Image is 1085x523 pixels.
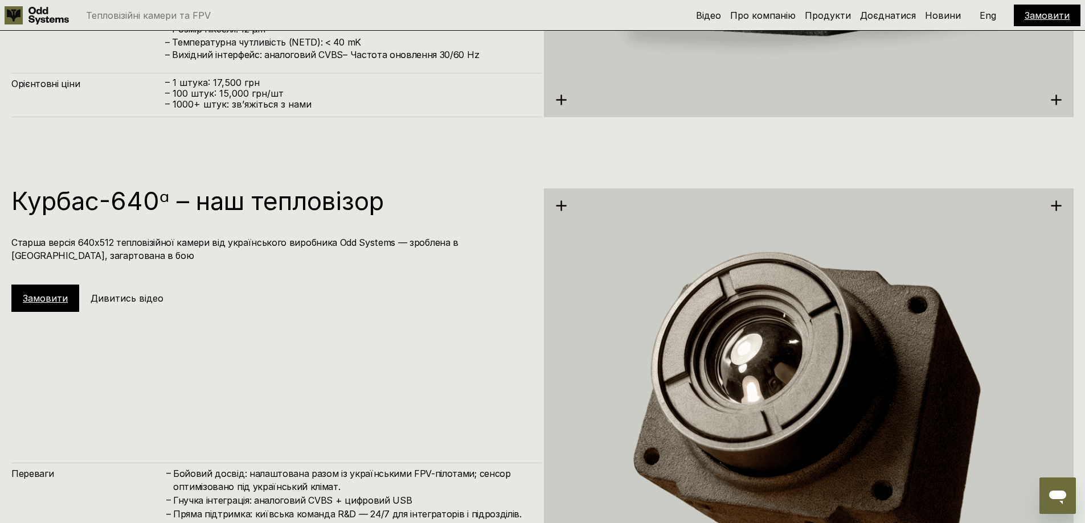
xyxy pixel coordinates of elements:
h4: Пряма підтримка: київська команда R&D — 24/7 для інтеграторів і підрозділів. [173,508,530,520]
p: – 100 штук: 15,000 грн/шт [165,88,530,99]
a: Продукти [805,10,851,21]
h4: Переваги [11,467,165,480]
h4: Орієнтовні ціни [11,77,165,90]
p: – ⁠1000+ штук: звʼяжіться з нами [165,99,530,110]
h1: Курбас-640ᵅ – наш тепловізор [11,188,530,213]
h4: – [166,467,171,479]
h4: Бойовий досвід: налаштована разом із українськими FPV-пілотами; сенсор оптимізовано під українськ... [173,467,530,493]
h4: Старша версія 640х512 тепловізійної камери від українського виробника Odd Systems — зроблена в [G... [11,236,530,262]
a: Замовити [1025,10,1070,21]
h4: – [166,507,171,520]
h4: Гнучка інтеграція: аналоговий CVBS + цифровий USB [173,494,530,506]
a: Доєднатися [860,10,916,21]
h5: Дивитись відео [91,292,163,304]
p: Тепловізійні камери та FPV [86,11,211,20]
a: Новини [925,10,961,21]
iframe: Кнопка для запуску вікна повідомлень [1039,477,1076,514]
p: – 1 штука: 17,500 грн [165,77,530,88]
a: Про компанію [730,10,796,21]
p: Eng [980,11,996,20]
a: Замовити [23,293,68,304]
h4: – [166,493,171,506]
a: Відео [696,10,721,21]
